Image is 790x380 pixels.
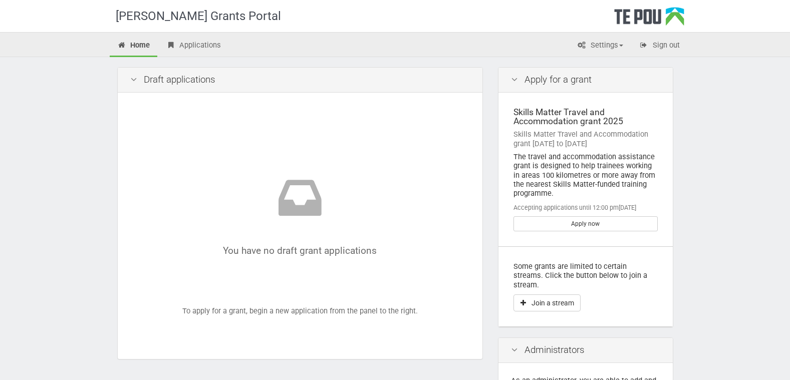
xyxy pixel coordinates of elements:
[110,35,158,57] a: Home
[118,68,482,93] div: Draft applications
[498,338,673,363] div: Administrators
[513,216,658,231] a: Apply now
[513,262,658,289] p: Some grants are limited to certain streams. Click the button below to join a stream.
[632,35,687,57] a: Sign out
[513,130,658,148] div: Skills Matter Travel and Accommodation grant [DATE] to [DATE]
[513,294,581,311] button: Join a stream
[570,35,631,57] a: Settings
[513,108,658,126] div: Skills Matter Travel and Accommodation grant 2025
[158,35,228,57] a: Applications
[160,173,440,256] div: You have no draft grant applications
[513,152,658,198] div: The travel and accommodation assistance grant is designed to help trainees working in areas 100 k...
[498,68,673,93] div: Apply for a grant
[130,105,470,347] div: To apply for a grant, begin a new application from the panel to the right.
[513,203,658,212] div: Accepting applications until 12:00 pm[DATE]
[614,7,684,32] div: Te Pou Logo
